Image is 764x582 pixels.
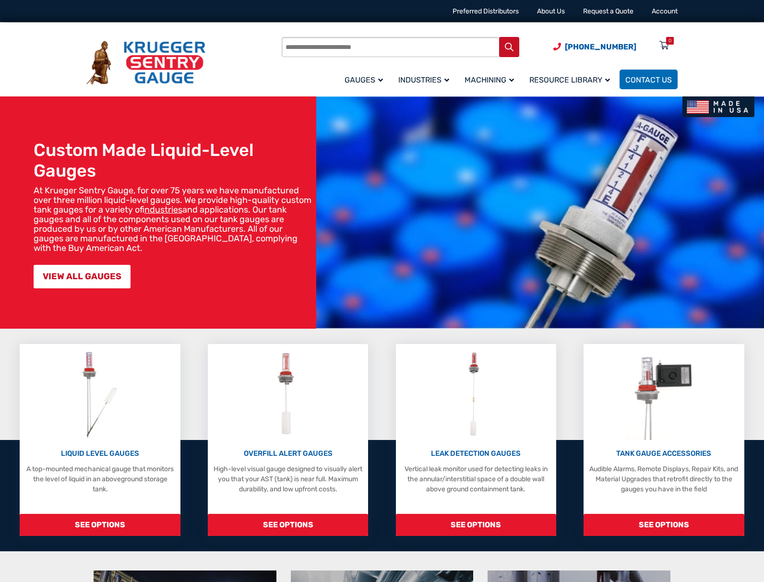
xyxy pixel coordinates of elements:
[339,68,393,91] a: Gauges
[267,349,310,440] img: Overfill Alert Gauges
[583,7,633,15] a: Request a Quote
[208,514,368,536] span: SEE OPTIONS
[316,96,764,329] img: bg_hero_bannerksentry
[652,7,678,15] a: Account
[588,464,739,494] p: Audible Alarms, Remote Displays, Repair Kits, and Material Upgrades that retrofit directly to the...
[668,37,671,45] div: 0
[208,344,368,536] a: Overfill Alert Gauges OVERFILL ALERT GAUGES High-level visual gauge designed to visually alert yo...
[86,41,205,85] img: Krueger Sentry Gauge
[24,464,175,494] p: A top-mounted mechanical gauge that monitors the level of liquid in an aboveground storage tank.
[588,448,739,459] p: TANK GAUGE ACCESSORIES
[625,349,703,440] img: Tank Gauge Accessories
[345,75,383,84] span: Gauges
[34,265,131,288] a: VIEW ALL GAUGES
[459,68,524,91] a: Machining
[529,75,610,84] span: Resource Library
[401,464,551,494] p: Vertical leak monitor used for detecting leaks in the annular/interstitial space of a double wall...
[144,204,182,215] a: industries
[453,7,519,15] a: Preferred Distributors
[584,344,744,536] a: Tank Gauge Accessories TANK GAUGE ACCESSORIES Audible Alarms, Remote Displays, Repair Kits, and M...
[396,514,556,536] span: SEE OPTIONS
[553,41,636,53] a: Phone Number (920) 434-8860
[620,70,678,89] a: Contact Us
[401,448,551,459] p: LEAK DETECTION GAUGES
[537,7,565,15] a: About Us
[74,349,125,440] img: Liquid Level Gauges
[524,68,620,91] a: Resource Library
[465,75,514,84] span: Machining
[584,514,744,536] span: SEE OPTIONS
[24,448,175,459] p: LIQUID LEVEL GAUGES
[457,349,495,440] img: Leak Detection Gauges
[20,514,180,536] span: SEE OPTIONS
[398,75,449,84] span: Industries
[393,68,459,91] a: Industries
[20,344,180,536] a: Liquid Level Gauges LIQUID LEVEL GAUGES A top-mounted mechanical gauge that monitors the level of...
[682,96,754,117] img: Made In USA
[565,42,636,51] span: [PHONE_NUMBER]
[34,186,311,253] p: At Krueger Sentry Gauge, for over 75 years we have manufactured over three million liquid-level g...
[213,448,363,459] p: OVERFILL ALERT GAUGES
[396,344,556,536] a: Leak Detection Gauges LEAK DETECTION GAUGES Vertical leak monitor used for detecting leaks in the...
[34,140,311,181] h1: Custom Made Liquid-Level Gauges
[213,464,363,494] p: High-level visual gauge designed to visually alert you that your AST (tank) is near full. Maximum...
[625,75,672,84] span: Contact Us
